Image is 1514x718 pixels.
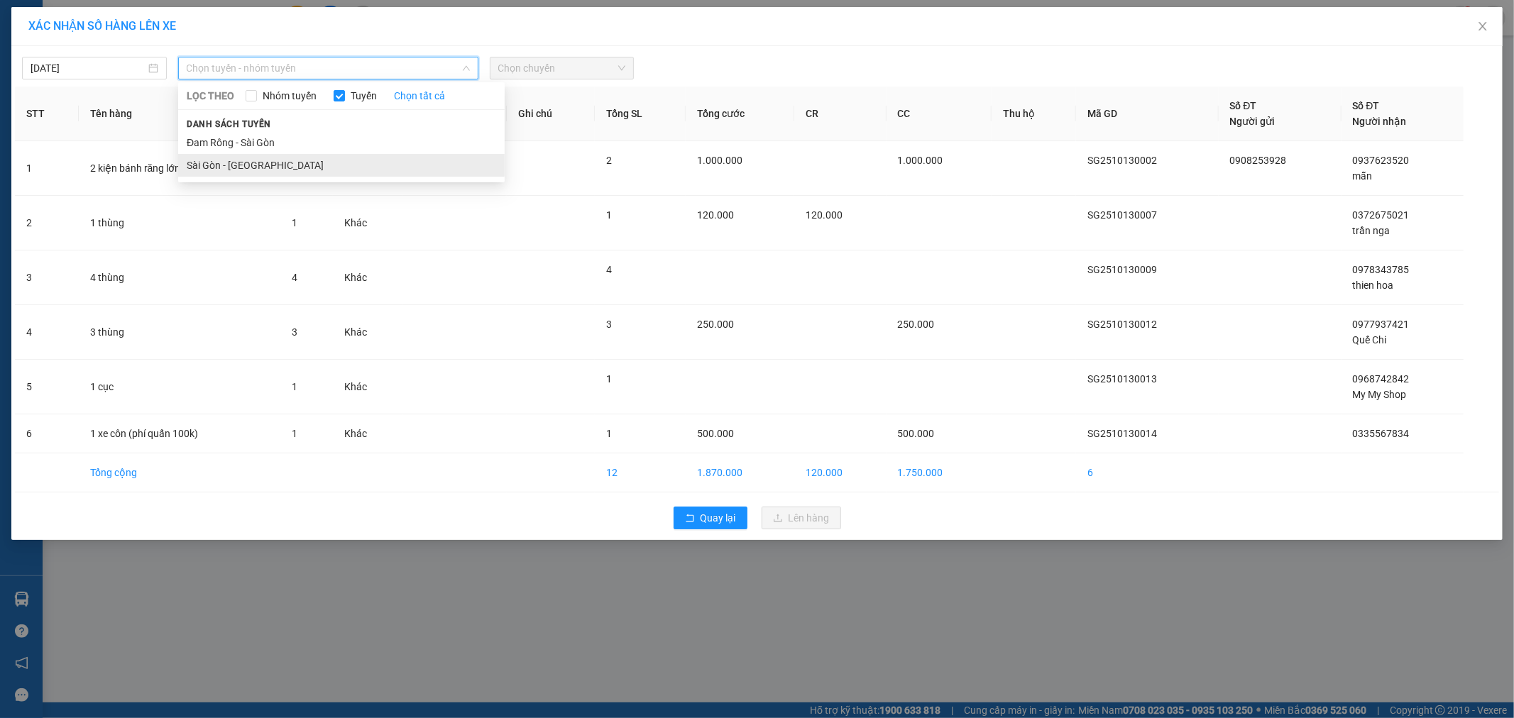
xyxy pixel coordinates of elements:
span: 0908253928 [1230,155,1287,166]
span: Chọn chuyến [498,57,626,79]
span: Số ĐT [1230,100,1257,111]
span: 3 [292,326,297,338]
span: Tuyến [345,88,383,104]
span: 1 [606,428,612,439]
button: Close [1463,7,1503,47]
th: STT [15,87,79,141]
span: down [462,64,471,72]
td: 1.870.000 [686,453,794,492]
th: Tổng SL [595,87,686,141]
span: 120.000 [806,209,843,221]
li: Đam Rông - Sài Gòn [178,131,505,154]
span: Người gửi [1230,116,1276,127]
td: 120.000 [794,453,887,492]
td: Khác [333,250,403,305]
td: 4 thùng [79,250,280,305]
span: Người nhận [1353,116,1407,127]
span: SG2510130014 [1087,428,1157,439]
td: 6 [15,414,79,453]
span: mẫn [1353,170,1373,182]
span: My My Shop [1353,389,1407,400]
td: 2 [15,196,79,250]
span: 1.000.000 [898,155,943,166]
span: SG2510130002 [1087,155,1157,166]
span: Quay lại [701,510,736,526]
span: 0978343785 [1353,264,1410,275]
span: 500.000 [697,428,734,439]
span: 1 [292,381,297,392]
th: Mã GD [1076,87,1219,141]
span: Số ĐT [1353,100,1380,111]
td: 4 [15,305,79,360]
span: 0937623520 [1353,155,1410,166]
th: Ghi chú [507,87,595,141]
span: 0977937421 [1353,319,1410,330]
span: 4 [606,264,612,275]
td: 1 cục [79,360,280,414]
td: Tổng cộng [79,453,280,492]
span: 4 [292,272,297,283]
td: 3 thùng [79,305,280,360]
th: Tổng cước [686,87,794,141]
td: Khác [333,196,403,250]
span: LỌC THEO [187,88,234,104]
span: 3 [606,319,612,330]
span: 500.000 [898,428,935,439]
span: 1.000.000 [697,155,742,166]
th: CR [794,87,887,141]
span: 1 [606,209,612,221]
span: SG2510130009 [1087,264,1157,275]
td: 1 thùng [79,196,280,250]
th: Thu hộ [992,87,1076,141]
td: 5 [15,360,79,414]
span: 0372675021 [1353,209,1410,221]
a: Chọn tất cả [394,88,445,104]
td: 3 [15,250,79,305]
li: Sài Gòn - [GEOGRAPHIC_DATA] [178,154,505,177]
span: close [1477,21,1488,32]
span: XÁC NHẬN SỐ HÀNG LÊN XE [28,19,176,33]
td: 1.750.000 [887,453,992,492]
span: 2 [606,155,612,166]
span: 0968742842 [1353,373,1410,385]
span: 120.000 [697,209,734,221]
span: 1 [606,373,612,385]
input: 14/10/2025 [31,60,146,76]
th: CC [887,87,992,141]
td: 6 [1076,453,1219,492]
span: SG2510130012 [1087,319,1157,330]
span: trần nga [1353,225,1390,236]
span: 1 [292,217,297,228]
span: Quế Chi [1353,334,1387,346]
th: Tên hàng [79,87,280,141]
td: Khác [333,414,403,453]
span: 0335567834 [1353,428,1410,439]
td: 1 xe côn (phí quấn 100k) [79,414,280,453]
td: 2 kiện bánh răng lớn [79,141,280,196]
button: uploadLên hàng [762,507,841,529]
td: 1 [15,141,79,196]
span: thien hoa [1353,280,1394,291]
span: Chọn tuyến - nhóm tuyến [187,57,470,79]
span: Nhóm tuyến [257,88,322,104]
span: rollback [685,513,695,524]
span: SG2510130007 [1087,209,1157,221]
td: Khác [333,305,403,360]
span: Danh sách tuyến [178,118,280,131]
span: SG2510130013 [1087,373,1157,385]
td: Khác [333,360,403,414]
span: 1 [292,428,297,439]
span: 250.000 [898,319,935,330]
button: rollbackQuay lại [674,507,747,529]
span: 250.000 [697,319,734,330]
td: 12 [595,453,686,492]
